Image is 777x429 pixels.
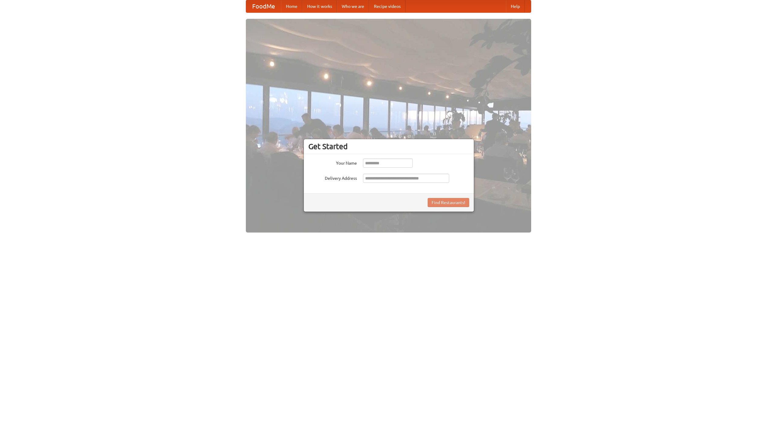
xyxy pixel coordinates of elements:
a: How it works [302,0,337,12]
a: Home [281,0,302,12]
label: Your Name [308,159,357,166]
a: Recipe videos [369,0,405,12]
button: Find Restaurants! [428,198,469,207]
h3: Get Started [308,142,469,151]
label: Delivery Address [308,174,357,181]
a: Help [506,0,525,12]
a: FoodMe [246,0,281,12]
a: Who we are [337,0,369,12]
